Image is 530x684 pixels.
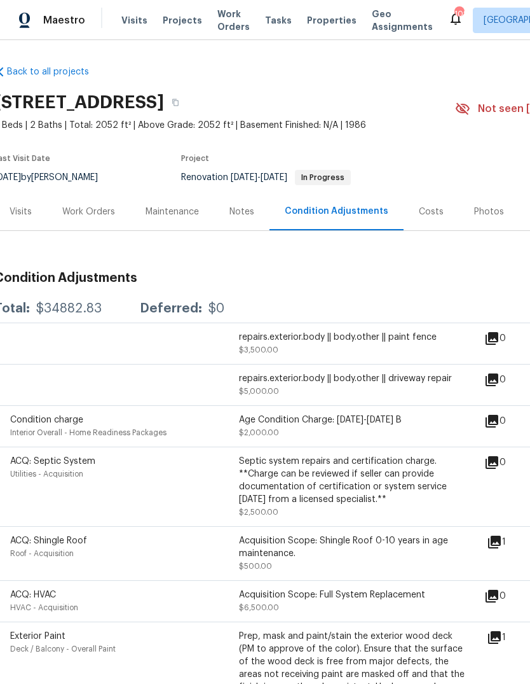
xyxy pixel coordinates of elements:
[239,346,278,354] span: $3,500.00
[474,206,504,218] div: Photos
[239,414,468,426] div: Age Condition Charge: [DATE]-[DATE] B
[296,174,350,181] span: In Progress
[239,604,279,611] span: $6,500.00
[181,173,351,182] span: Renovation
[265,16,292,25] span: Tasks
[231,173,257,182] span: [DATE]
[10,415,83,424] span: Condition charge
[239,387,279,395] span: $5,000.00
[239,455,468,506] div: Septic system repairs and certification charge. **Charge can be reviewed if seller can provide do...
[10,632,65,641] span: Exterior Paint
[419,206,444,218] div: Costs
[454,8,463,20] div: 102
[10,457,95,466] span: ACQ: Septic System
[163,14,202,27] span: Projects
[208,302,224,315] div: $0
[285,205,388,218] div: Condition Adjustments
[261,173,287,182] span: [DATE]
[10,604,78,611] span: HVAC - Acquisition
[372,8,433,33] span: Geo Assignments
[229,206,254,218] div: Notes
[217,8,250,33] span: Work Orders
[239,562,272,570] span: $500.00
[231,173,287,182] span: -
[239,508,278,516] span: $2,500.00
[62,206,115,218] div: Work Orders
[140,302,202,315] div: Deferred:
[10,590,56,599] span: ACQ: HVAC
[164,91,187,114] button: Copy Address
[239,534,468,560] div: Acquisition Scope: Shingle Roof 0-10 years in age maintenance.
[10,536,87,545] span: ACQ: Shingle Roof
[10,206,32,218] div: Visits
[43,14,85,27] span: Maestro
[10,470,83,478] span: Utilities - Acquisition
[36,302,102,315] div: $34882.83
[239,331,468,344] div: repairs.exterior.body || body.other || paint fence
[239,372,468,385] div: repairs.exterior.body || body.other || driveway repair
[10,645,116,653] span: Deck / Balcony - Overall Paint
[307,14,357,27] span: Properties
[10,429,166,436] span: Interior Overall - Home Readiness Packages
[239,429,279,436] span: $2,000.00
[121,14,147,27] span: Visits
[181,155,209,162] span: Project
[10,550,74,557] span: Roof - Acquisition
[146,206,199,218] div: Maintenance
[239,589,468,601] div: Acquisition Scope: Full System Replacement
